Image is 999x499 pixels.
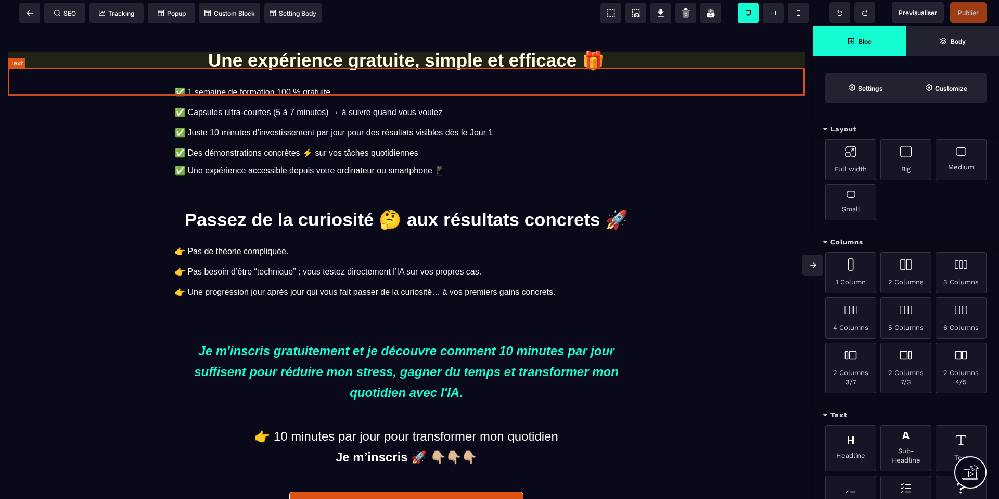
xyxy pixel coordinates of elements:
span: Open Style Manager [906,73,987,103]
div: 3 Columns [936,252,987,293]
div: Medium [936,139,987,180]
span: Popup [158,9,186,17]
span: Screenshot [625,3,646,23]
span: Settings [825,73,906,103]
div: Headline [825,425,876,471]
div: 👉 10 minutes par jour pour transformer mon quotidien [175,403,638,445]
text: 👉 Une progression jour après jour qui vous fait passer de la curiosité… à vos premiers gains conc... [172,258,641,273]
div: 2 Columns [880,252,931,293]
div: 4 Columns [825,297,876,339]
text: 👉 Pas besoin d’être “technique” : vous testez directement l’IA sur vos propres cas. [172,238,641,253]
span: Custom Block [204,9,255,17]
text: ✅ Une expérience accessible depuis votre ordinateur ou smartphone 📱 [172,137,641,152]
strong: Body [951,38,966,45]
div: 2 Columns 7/3 [880,343,931,393]
div: 5 Columns [880,297,931,339]
span: Open Blocks [813,26,906,56]
text: ✅ Juste 10 minutes d’investissement par jour pour des résultats visibles dès le Jour 1 [172,99,641,114]
div: Columns [813,233,999,252]
div: 6 Columns [936,297,987,339]
div: Sub-Headline [880,425,931,471]
div: Text [936,425,987,471]
span: SEO [54,9,76,17]
span: Publier [958,9,979,17]
div: 2 Columns 3/7 [825,343,876,393]
div: Layout [813,120,999,139]
text: Passez de la curiosité 🤔 aux résultats concrets 🚀 [8,183,805,207]
text: ✅ 1 semaine de formation 100 % gratuite [172,58,641,73]
span: Tracking [99,9,134,17]
strong: Settings [858,84,883,92]
span: Previsualiser [899,9,937,17]
strong: Bloc [859,38,872,45]
span: Preview [892,2,944,23]
div: Text [813,406,999,425]
span: Open Layer Manager [906,26,999,56]
text: 👉 Pas de théorie compliquée. [172,218,641,233]
b: Je m’inscris 🚀 👇🏼👇🏼👇🏼 [336,424,477,438]
span: Setting Body [270,9,316,17]
text: Une expérience gratuite, simple et efficace 🎁 [8,24,805,48]
div: 1 Column [825,252,876,293]
button: ✨ Je commence mon Déclic IA 🚀 [289,466,523,494]
span: View components [600,3,621,23]
text: ✅ Capsules ultra-courtes (5 à 7 minutes) → à suivre quand vous voulez [172,79,641,94]
b: Je m'inscris gratuitement et je découvre comment 10 minutes par jour suffisent pour réduire mon s... [194,318,619,373]
div: 2 Columns 4/5 [936,343,987,393]
div: Big [880,139,931,180]
div: Small [825,184,876,220]
div: Full width [825,139,876,180]
text: ✅ Des démonstrations concrètes ⚡ sur vos tâches quotidiennes [172,119,641,134]
strong: Customize [935,84,967,92]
